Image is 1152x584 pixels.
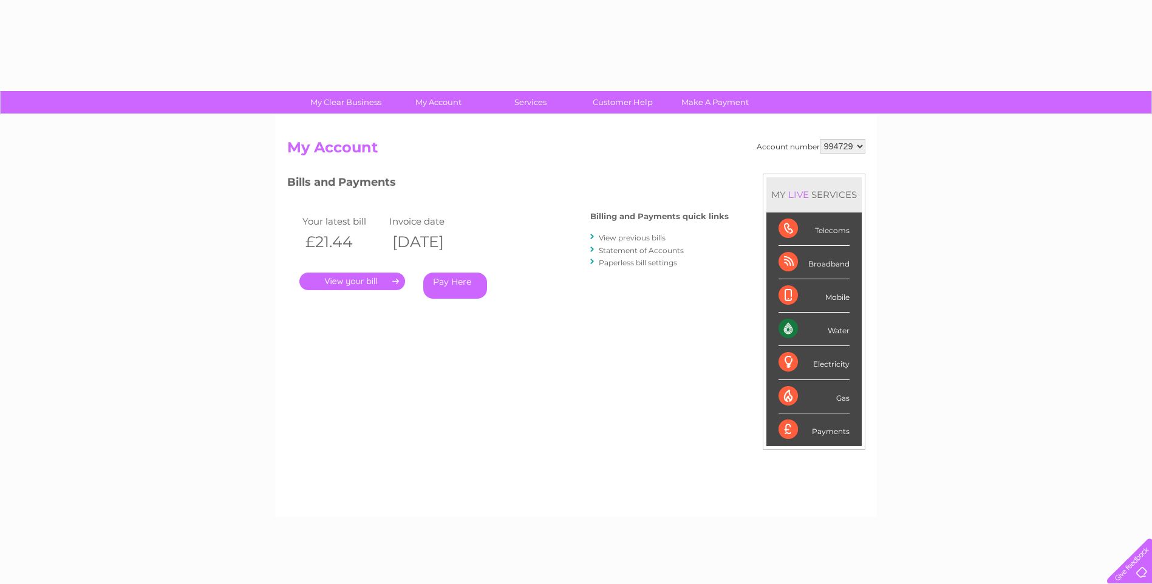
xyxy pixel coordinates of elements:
[757,139,865,154] div: Account number
[779,279,850,313] div: Mobile
[786,189,811,200] div: LIVE
[573,91,673,114] a: Customer Help
[779,246,850,279] div: Broadband
[779,212,850,246] div: Telecoms
[665,91,765,114] a: Make A Payment
[779,380,850,413] div: Gas
[599,246,684,255] a: Statement of Accounts
[299,229,387,254] th: £21.44
[386,229,474,254] th: [DATE]
[287,139,865,162] h2: My Account
[299,213,387,229] td: Your latest bill
[779,413,850,446] div: Payments
[480,91,581,114] a: Services
[590,212,729,221] h4: Billing and Payments quick links
[386,213,474,229] td: Invoice date
[287,174,729,195] h3: Bills and Payments
[599,233,666,242] a: View previous bills
[779,313,850,346] div: Water
[766,177,862,212] div: MY SERVICES
[423,273,487,299] a: Pay Here
[299,273,405,290] a: .
[599,258,677,267] a: Paperless bill settings
[388,91,488,114] a: My Account
[296,91,396,114] a: My Clear Business
[779,346,850,379] div: Electricity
